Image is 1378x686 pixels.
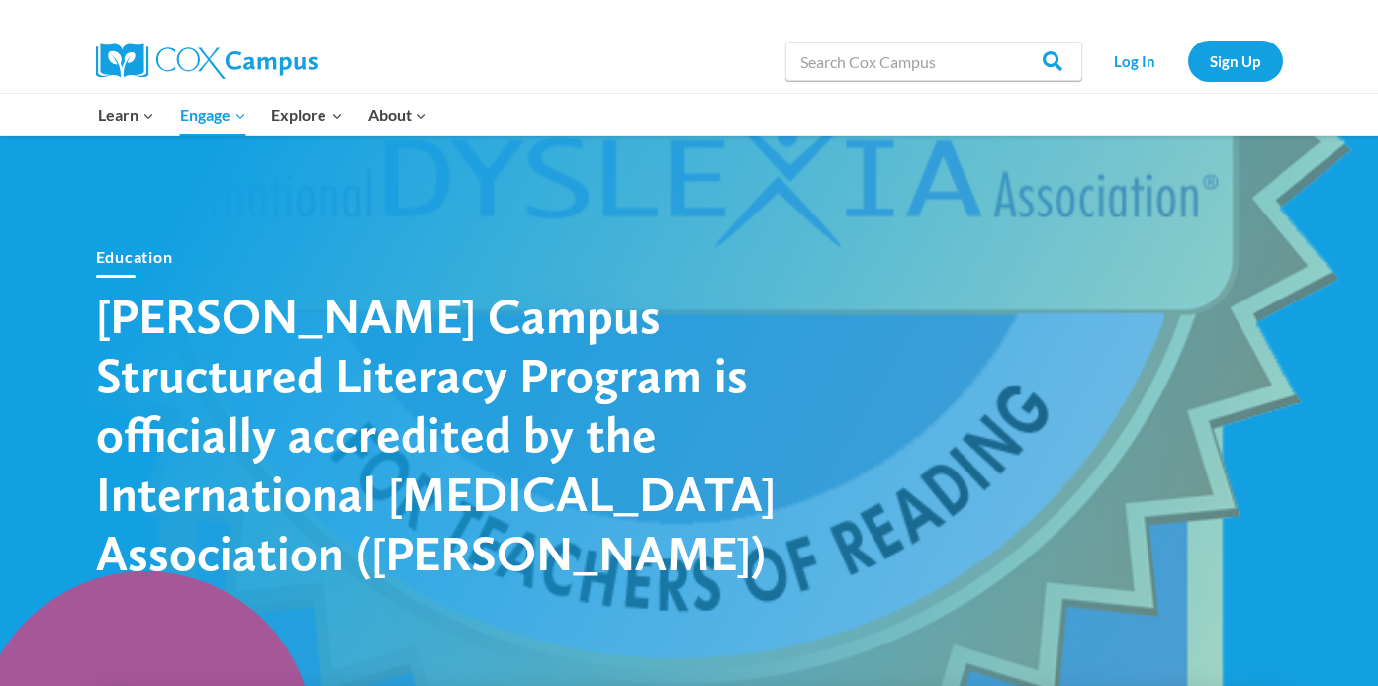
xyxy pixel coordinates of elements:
[368,102,427,128] span: About
[98,102,154,128] span: Learn
[96,286,788,582] h1: [PERSON_NAME] Campus Structured Literacy Program is officially accredited by the International [M...
[96,247,173,266] a: Education
[1092,41,1178,81] a: Log In
[1092,41,1283,81] nav: Secondary Navigation
[785,42,1082,81] input: Search Cox Campus
[86,94,440,135] nav: Primary Navigation
[180,102,246,128] span: Engage
[96,43,318,79] img: Cox Campus
[271,102,342,128] span: Explore
[1188,41,1283,81] a: Sign Up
